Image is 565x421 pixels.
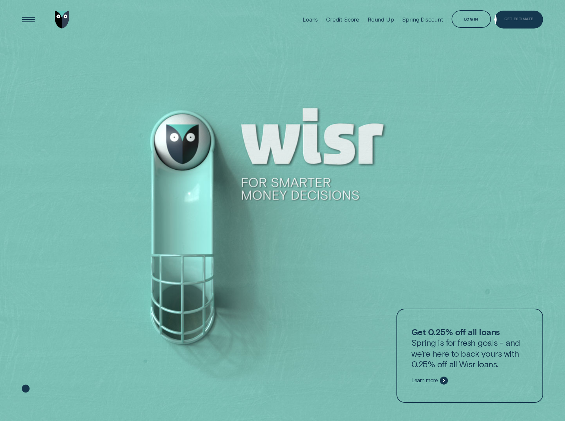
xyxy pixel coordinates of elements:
[411,327,529,369] p: Spring is for fresh goals - and we’re here to back yours with 0.25% off all Wisr loans.
[402,16,443,23] div: Spring Discount
[20,11,37,29] button: Open Menu
[411,377,438,384] span: Learn more
[494,11,543,29] a: Get Estimate
[55,11,70,29] img: Wisr
[303,16,318,23] div: Loans
[452,10,491,28] button: Log in
[326,16,359,23] div: Credit Score
[368,16,394,23] div: Round Up
[411,327,500,337] strong: Get 0.25% off all loans
[396,309,543,403] a: Get 0.25% off all loansSpring is for fresh goals - and we’re here to back yours with 0.25% off al...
